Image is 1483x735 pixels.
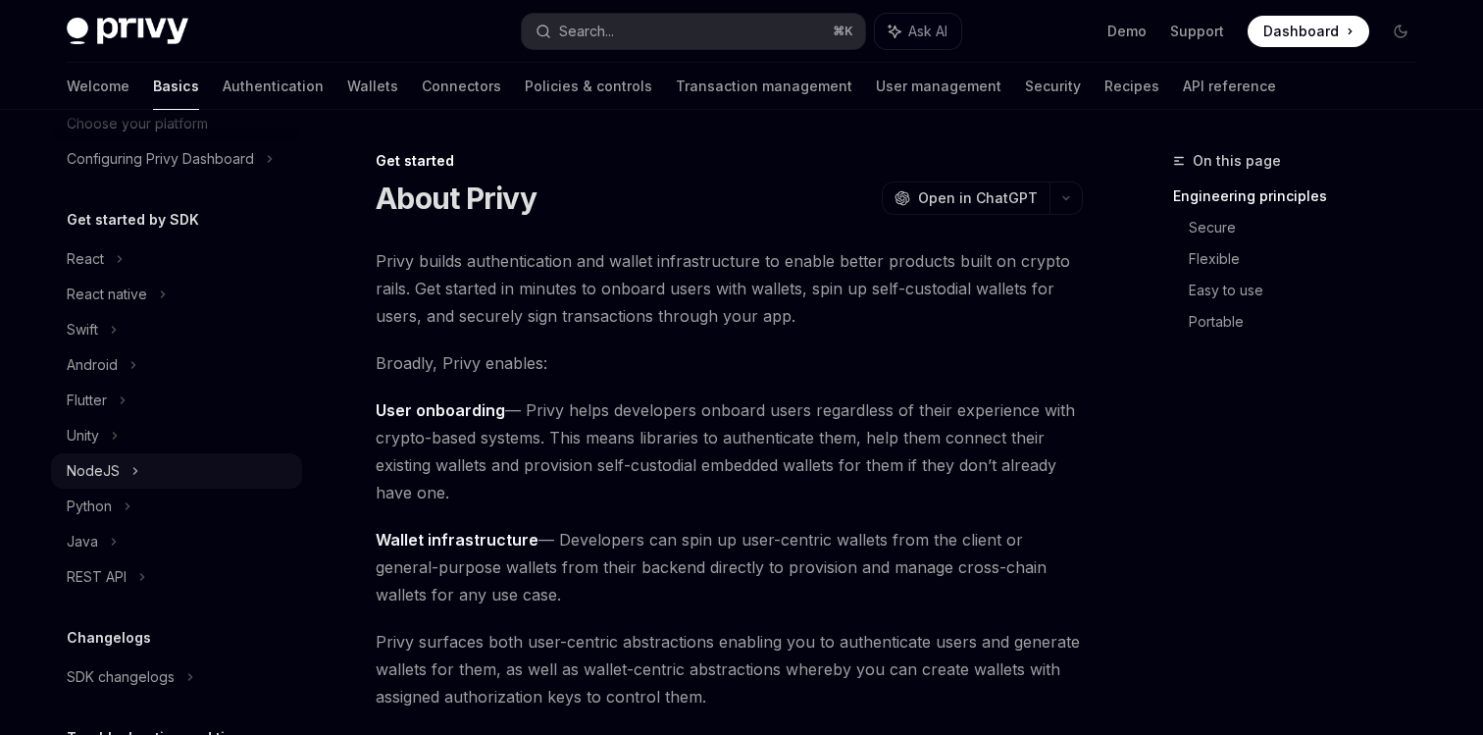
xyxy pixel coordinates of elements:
[1248,16,1369,47] a: Dashboard
[1189,243,1432,275] a: Flexible
[67,495,112,518] div: Python
[522,14,865,49] button: Search...⌘K
[67,565,127,589] div: REST API
[376,400,505,420] strong: User onboarding
[1189,306,1432,338] a: Portable
[67,283,147,306] div: React native
[525,63,652,110] a: Policies & controls
[918,188,1038,208] span: Open in ChatGPT
[67,147,254,171] div: Configuring Privy Dashboard
[1189,275,1432,306] a: Easy to use
[676,63,852,110] a: Transaction management
[1173,181,1432,212] a: Engineering principles
[1193,149,1281,173] span: On this page
[875,14,961,49] button: Ask AI
[153,63,199,110] a: Basics
[1107,22,1147,41] a: Demo
[67,459,120,483] div: NodeJS
[376,526,1083,608] span: — Developers can spin up user-centric wallets from the client or general-purpose wallets from the...
[67,665,175,689] div: SDK changelogs
[876,63,1001,110] a: User management
[422,63,501,110] a: Connectors
[908,22,947,41] span: Ask AI
[67,18,188,45] img: dark logo
[67,389,107,412] div: Flutter
[559,20,614,43] div: Search...
[67,626,151,650] h5: Changelogs
[67,247,104,271] div: React
[223,63,324,110] a: Authentication
[882,182,1049,215] button: Open in ChatGPT
[347,63,398,110] a: Wallets
[67,318,98,341] div: Swift
[376,151,1083,171] div: Get started
[67,353,118,377] div: Android
[833,24,853,39] span: ⌘ K
[1104,63,1159,110] a: Recipes
[376,628,1083,710] span: Privy surfaces both user-centric abstractions enabling you to authenticate users and generate wal...
[376,181,537,216] h1: About Privy
[67,424,99,447] div: Unity
[376,349,1083,377] span: Broadly, Privy enables:
[1189,212,1432,243] a: Secure
[67,63,129,110] a: Welcome
[376,530,538,550] strong: Wallet infrastructure
[1170,22,1224,41] a: Support
[1025,63,1081,110] a: Security
[67,530,98,553] div: Java
[1183,63,1276,110] a: API reference
[376,247,1083,330] span: Privy builds authentication and wallet infrastructure to enable better products built on crypto r...
[376,396,1083,506] span: — Privy helps developers onboard users regardless of their experience with crypto-based systems. ...
[67,208,199,232] h5: Get started by SDK
[1263,22,1339,41] span: Dashboard
[1385,16,1416,47] button: Toggle dark mode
